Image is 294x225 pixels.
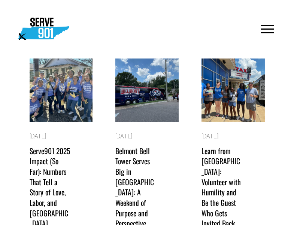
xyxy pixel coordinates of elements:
img: Serve901 2025 Impact (So Far): Numbers That Tell a Story of Love, Labor, and Memphis [29,58,93,122]
time: [DATE] [201,133,218,139]
img: Belmont Bell Tower Serves Big in Memphis: A Weekend of Purpose and Perspective [115,58,179,122]
time: [DATE] [30,133,46,139]
time: [DATE] [115,133,132,139]
img: Learn from Memphis: Volunteer with Humility and Be the Guest Who Gets Invited Back [201,58,265,122]
img: Serve901 [18,18,69,40]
